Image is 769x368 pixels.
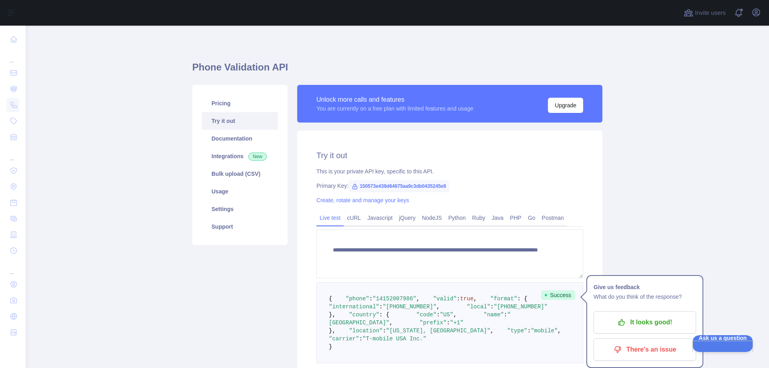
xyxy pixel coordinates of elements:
span: "+1" [450,320,463,326]
a: Settings [202,200,278,218]
a: Pricing [202,95,278,112]
a: Go [525,211,539,224]
a: Documentation [202,130,278,147]
div: ... [6,48,19,64]
div: This is your private API key, specific to this API. [316,167,583,175]
span: , [490,328,493,334]
span: "prefix" [420,320,447,326]
span: "format" [490,296,517,302]
span: "T-mobile USA Inc." [362,336,427,342]
a: Live test [316,211,344,224]
span: , [437,304,440,310]
button: Invite users [682,6,727,19]
span: "phone" [346,296,369,302]
h2: Try it out [316,150,583,161]
div: Primary Key: [316,182,583,190]
iframe: Help Scout Beacon - Open [693,335,753,352]
a: Create, rotate and manage your keys [316,197,409,203]
span: : [382,328,386,334]
span: "14152007986" [372,296,416,302]
span: "mobile" [531,328,558,334]
a: Support [202,218,278,235]
span: : [359,336,362,342]
span: : [447,320,450,326]
button: It looks good! [594,311,696,334]
span: 150573e439d64675aa9c3db0435245e8 [348,180,449,192]
div: You are currently on a free plan with limited features and usage [316,105,473,113]
span: "[PHONE_NUMBER]" [382,304,436,310]
span: Invite users [695,8,726,18]
span: "[US_STATE], [GEOGRAPHIC_DATA]" [386,328,490,334]
span: : [490,304,493,310]
span: "code" [416,312,436,318]
span: : [369,296,372,302]
span: "carrier" [329,336,359,342]
span: : { [517,296,527,302]
span: : [504,312,507,318]
span: "country" [349,312,379,318]
span: , [473,296,477,302]
a: Javascript [364,211,396,224]
span: }, [329,312,336,318]
a: Usage [202,183,278,200]
span: "location" [349,328,382,334]
span: "US" [440,312,453,318]
a: Bulk upload (CSV) [202,165,278,183]
div: ... [6,259,19,275]
button: Upgrade [548,98,583,113]
a: Try it out [202,112,278,130]
span: , [453,312,457,318]
h1: Give us feedback [594,282,696,292]
a: Postman [539,211,567,224]
a: Python [445,211,469,224]
span: : { [379,312,389,318]
span: Success [541,290,575,300]
span: : [379,304,382,310]
span: { [329,296,332,302]
span: , [558,328,561,334]
span: , [416,296,419,302]
span: "valid" [433,296,457,302]
a: Integrations New [202,147,278,165]
div: Unlock more calls and features [316,95,473,105]
span: New [248,153,267,161]
span: "[PHONE_NUMBER]" [494,304,548,310]
a: jQuery [396,211,419,224]
h1: Phone Validation API [192,61,602,80]
span: "local" [467,304,490,310]
span: "international" [329,304,379,310]
span: : [437,312,440,318]
span: true [460,296,474,302]
span: : [457,296,460,302]
span: , [389,320,393,326]
a: PHP [507,211,525,224]
span: "type" [507,328,527,334]
p: What do you think of the response? [594,292,696,302]
span: } [329,344,332,350]
a: NodeJS [419,211,445,224]
button: There's an issue [594,338,696,361]
a: Ruby [469,211,489,224]
span: "name" [484,312,504,318]
a: cURL [344,211,364,224]
p: There's an issue [600,343,690,356]
p: It looks good! [600,316,690,329]
span: : [527,328,531,334]
a: Java [489,211,507,224]
div: ... [6,146,19,162]
span: }, [329,328,336,334]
